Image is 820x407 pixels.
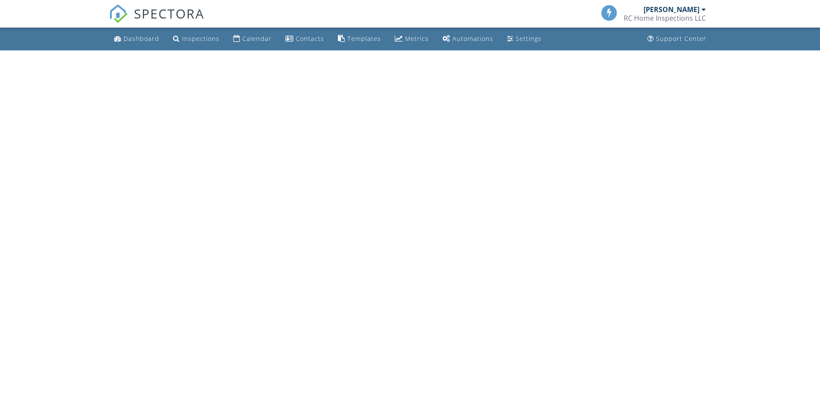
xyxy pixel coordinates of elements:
[230,31,275,47] a: Calendar
[347,34,381,43] div: Templates
[111,31,163,47] a: Dashboard
[282,31,328,47] a: Contacts
[439,31,497,47] a: Automations (Basic)
[452,34,493,43] div: Automations
[170,31,223,47] a: Inspections
[656,34,706,43] div: Support Center
[624,14,706,22] div: RC Home Inspections LLC
[296,34,324,43] div: Contacts
[182,34,220,43] div: Inspections
[242,34,272,43] div: Calendar
[124,34,159,43] div: Dashboard
[391,31,432,47] a: Metrics
[109,12,204,30] a: SPECTORA
[644,31,710,47] a: Support Center
[644,5,699,14] div: [PERSON_NAME]
[109,4,128,23] img: The Best Home Inspection Software - Spectora
[405,34,429,43] div: Metrics
[516,34,542,43] div: Settings
[134,4,204,22] span: SPECTORA
[334,31,384,47] a: Templates
[504,31,545,47] a: Settings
